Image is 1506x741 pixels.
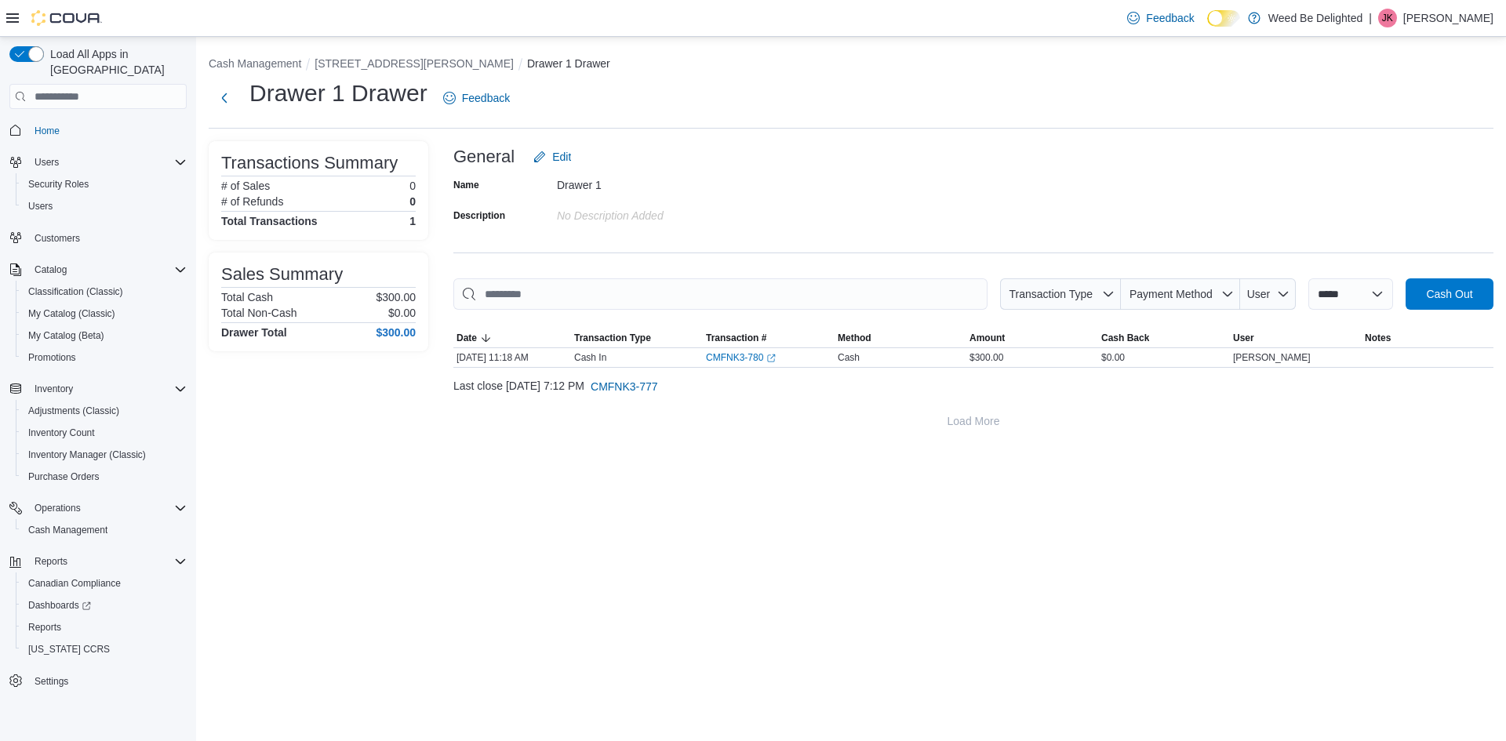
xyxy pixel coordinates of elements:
button: Inventory [28,380,79,398]
span: User [1233,332,1254,344]
button: Payment Method [1121,278,1240,310]
a: Dashboards [22,596,97,615]
label: Name [453,179,479,191]
span: Reports [35,555,67,568]
a: Security Roles [22,175,95,194]
span: CMFNK3-777 [591,379,658,394]
span: Inventory Manager (Classic) [28,449,146,461]
span: Date [457,332,477,344]
a: CMFNK3-780External link [706,351,776,364]
span: Security Roles [22,175,187,194]
p: $300.00 [376,291,416,303]
span: Transaction # [706,332,766,344]
button: Inventory Manager (Classic) [16,444,193,466]
span: Payment Method [1129,288,1213,300]
button: User [1230,329,1362,347]
button: Promotions [16,347,193,369]
span: Reports [28,621,61,634]
nav: An example of EuiBreadcrumbs [209,56,1493,74]
a: Inventory Count [22,423,101,442]
p: | [1369,9,1372,27]
a: My Catalog (Beta) [22,326,111,345]
span: Adjustments (Classic) [28,405,119,417]
button: CMFNK3-777 [584,371,664,402]
span: Load More [948,413,1000,429]
span: My Catalog (Classic) [28,307,115,320]
button: Drawer 1 Drawer [527,57,610,70]
span: My Catalog (Beta) [28,329,104,342]
button: Operations [28,499,87,518]
span: Users [28,153,187,172]
h1: Drawer 1 Drawer [249,78,427,109]
span: Reports [22,618,187,637]
span: [PERSON_NAME] [1233,351,1311,364]
h4: 1 [409,215,416,227]
span: Cash Back [1101,332,1149,344]
span: Promotions [22,348,187,367]
p: 0 [409,195,416,208]
h4: Total Transactions [221,215,318,227]
h4: Drawer Total [221,326,287,339]
span: Canadian Compliance [28,577,121,590]
span: Reports [28,552,187,571]
span: Inventory [35,383,73,395]
button: Settings [3,670,193,692]
label: Description [453,209,505,222]
span: Dashboards [22,596,187,615]
input: Dark Mode [1207,10,1240,27]
span: Operations [28,499,187,518]
div: Jordan Knott [1378,9,1397,27]
button: Catalog [28,260,73,279]
button: Method [835,329,966,347]
span: Inventory Count [22,423,187,442]
button: Reports [16,616,193,638]
button: Canadian Compliance [16,572,193,594]
button: Adjustments (Classic) [16,400,193,422]
span: Catalog [35,263,67,276]
a: Customers [28,229,86,248]
svg: External link [766,354,776,363]
button: Security Roles [16,173,193,195]
span: Inventory Count [28,427,95,439]
span: Operations [35,502,81,514]
span: Washington CCRS [22,640,187,659]
h6: Total Non-Cash [221,307,297,319]
p: $0.00 [388,307,416,319]
span: Classification (Classic) [28,285,123,298]
button: Reports [3,550,193,572]
button: Amount [966,329,1098,347]
button: Inventory [3,378,193,400]
h6: # of Sales [221,180,270,192]
button: Cash Back [1098,329,1230,347]
span: Feedback [462,90,510,106]
button: User [1240,278,1296,310]
button: [US_STATE] CCRS [16,638,193,660]
span: Cash Management [22,521,187,539]
h6: Total Cash [221,291,273,303]
button: Catalog [3,259,193,281]
span: Cash [838,351,860,364]
span: Classification (Classic) [22,282,187,301]
p: [PERSON_NAME] [1403,9,1493,27]
span: Purchase Orders [22,467,187,486]
span: Home [28,120,187,140]
h3: General [453,147,515,166]
span: Transaction Type [1009,288,1093,300]
button: Purchase Orders [16,466,193,488]
button: Home [3,118,193,141]
span: Edit [552,149,571,165]
button: Classification (Classic) [16,281,193,303]
a: Purchase Orders [22,467,106,486]
span: Security Roles [28,178,89,191]
button: Cash Out [1406,278,1493,310]
span: Home [35,125,60,137]
button: Load More [453,405,1493,437]
span: Cash Management [28,524,107,536]
a: My Catalog (Classic) [22,304,122,323]
span: Transaction Type [574,332,651,344]
a: Adjustments (Classic) [22,401,125,420]
img: Cova [31,10,102,26]
a: Classification (Classic) [22,282,129,301]
button: Inventory Count [16,422,193,444]
span: Inventory [28,380,187,398]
